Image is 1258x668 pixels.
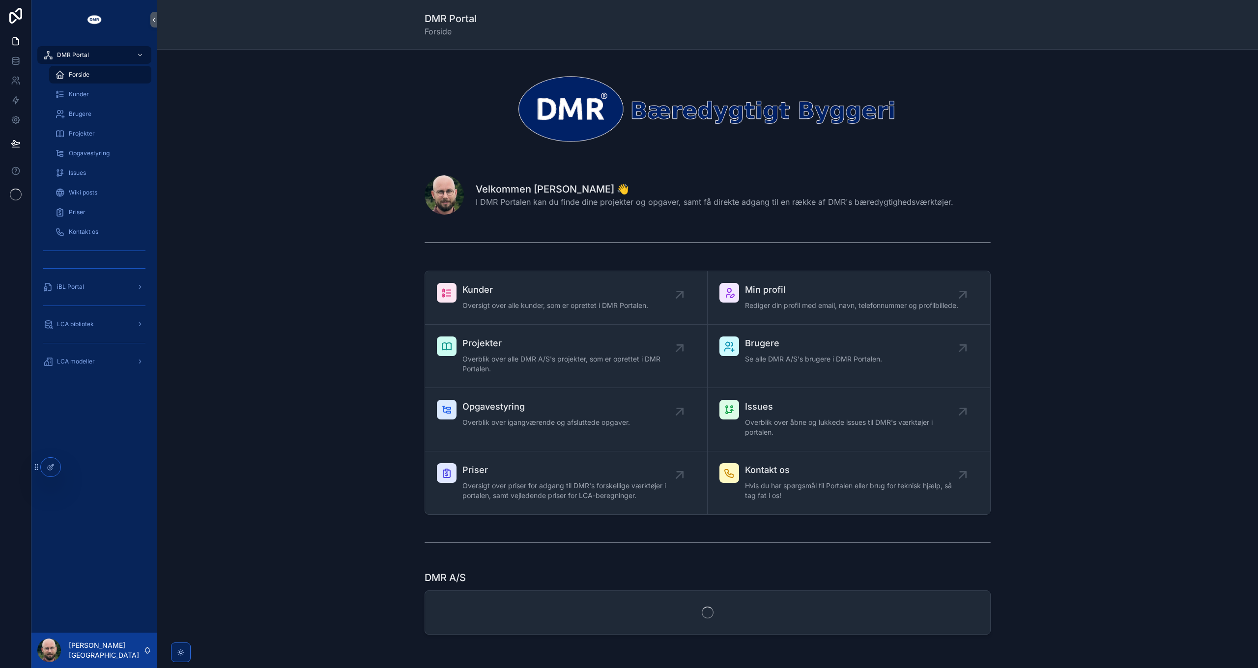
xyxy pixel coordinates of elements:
[49,164,151,182] a: Issues
[425,451,708,514] a: PriserOversigt over priser for adgang til DMR's forskellige værktøjer i portalen, samt vejledende...
[69,169,86,177] span: Issues
[31,39,157,383] div: scrollable content
[49,85,151,103] a: Kunder
[462,481,680,501] span: Oversigt over priser for adgang til DMR's forskellige værktøjer i portalen, samt vejledende prise...
[462,283,648,297] span: Kunder
[57,51,89,59] span: DMR Portal
[69,208,86,216] span: Priser
[69,90,89,98] span: Kunder
[462,417,630,427] span: Overblik over igangværende og afsluttede opgaver.
[708,451,990,514] a: Kontakt osHvis du har spørgsmål til Portalen eller brug for teknisk hjælp, så tag fat i os!
[69,640,143,660] p: [PERSON_NAME][GEOGRAPHIC_DATA]
[425,388,708,451] a: OpgavestyringOverblik over igangværende og afsluttede opgaver.
[69,130,95,138] span: Projekter
[49,184,151,201] a: Wiki posts
[462,400,630,414] span: Opgavestyring
[37,353,151,370] a: LCA modeller
[745,481,963,501] span: Hvis du har spørgsmål til Portalen eller brug for teknisk hjælp, så tag fat i os!
[49,66,151,83] a: Forside
[462,354,680,374] span: Overblik over alle DMR A/S's projekter, som er oprettet i DMR Portalen.
[476,196,953,208] span: I DMR Portalen kan du finde dine projekter og opgaver, samt få direkte adgang til en række af DMR...
[49,223,151,241] a: Kontakt os
[462,336,680,350] span: Projekter
[745,400,963,414] span: Issues
[69,110,91,118] span: Brugere
[745,463,963,477] span: Kontakt os
[37,278,151,296] a: iBL Portal
[57,358,95,365] span: LCA modeller
[462,301,648,310] span: Oversigt over alle kunder, som er oprettet i DMR Portalen.
[37,315,151,333] a: LCA bibliotek
[37,46,151,64] a: DMR Portal
[425,73,991,144] img: 30475-dmr_logo_baeredygtigt-byggeri_space-arround---noloco---narrow---transparrent---white-DMR.png
[476,182,953,196] h1: Velkommen [PERSON_NAME] 👋
[462,463,680,477] span: Priser
[425,325,708,388] a: ProjekterOverblik over alle DMR A/S's projekter, som er oprettet i DMR Portalen.
[425,12,477,26] h1: DMR Portal
[745,417,963,437] span: Overblik over åbne og lukkede issues til DMR's værktøjer i portalen.
[49,144,151,162] a: Opgavestyring
[425,271,708,325] a: KunderOversigt over alle kunder, som er oprettet i DMR Portalen.
[49,105,151,123] a: Brugere
[708,271,990,325] a: Min profilRediger din profil med email, navn, telefonnummer og profilbillede.
[49,203,151,221] a: Priser
[745,336,882,350] span: Brugere
[425,571,466,584] h1: DMR A/S
[708,325,990,388] a: BrugereSe alle DMR A/S's brugere i DMR Portalen.
[57,283,84,291] span: iBL Portal
[69,228,98,236] span: Kontakt os
[745,283,958,297] span: Min profil
[57,320,94,328] span: LCA bibliotek
[69,71,89,79] span: Forside
[49,125,151,142] a: Projekter
[708,388,990,451] a: IssuesOverblik over åbne og lukkede issues til DMR's værktøjer i portalen.
[69,189,97,196] span: Wiki posts
[745,354,882,364] span: Se alle DMR A/S's brugere i DMR Portalen.
[69,149,110,157] span: Opgavestyring
[745,301,958,310] span: Rediger din profil med email, navn, telefonnummer og profilbillede.
[425,26,477,37] span: Forside
[86,12,102,28] img: App logo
